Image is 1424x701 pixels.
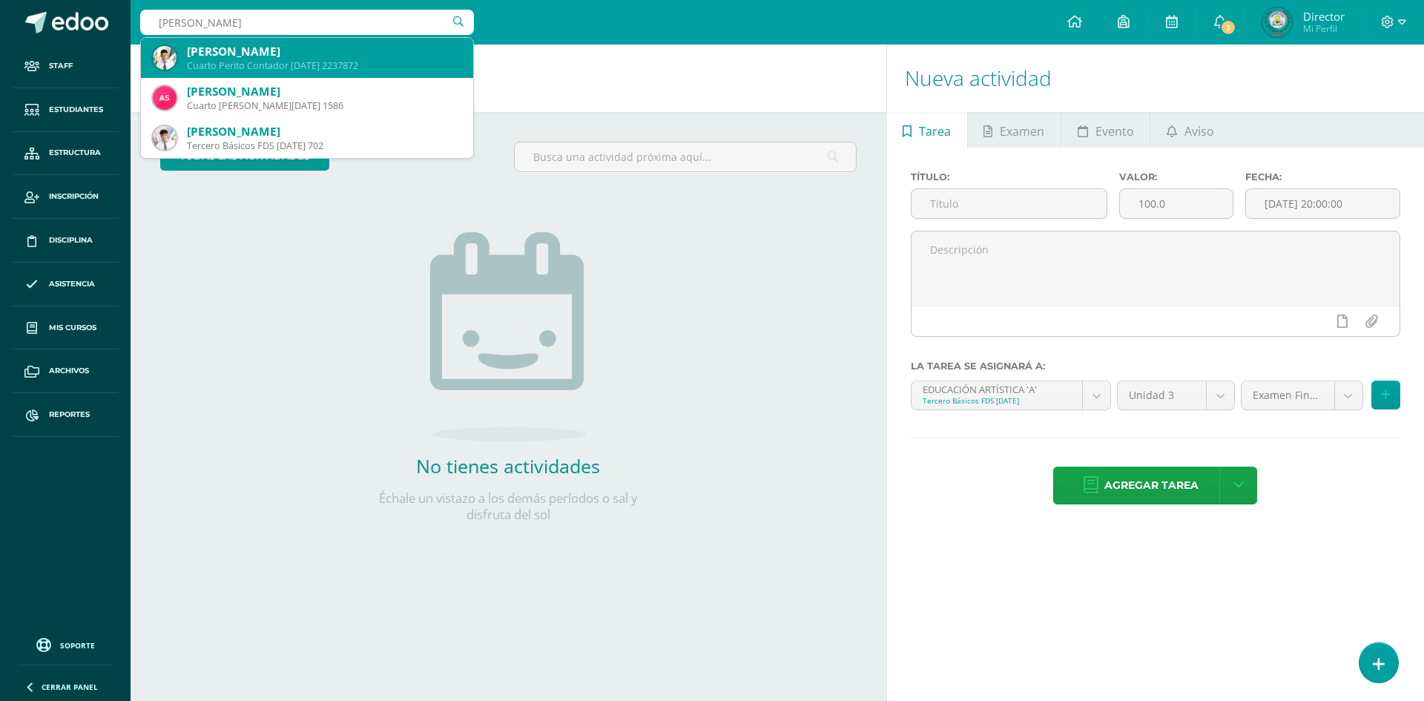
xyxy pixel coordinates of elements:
[1220,19,1236,36] span: 3
[12,175,119,219] a: Inscripción
[12,88,119,132] a: Estudiantes
[1095,113,1134,149] span: Evento
[12,45,119,88] a: Staff
[1129,381,1195,409] span: Unidad 3
[1000,113,1044,149] span: Examen
[12,263,119,306] a: Asistencia
[911,361,1400,372] label: La tarea se asignará a:
[140,10,474,35] input: Busca un usuario...
[49,147,101,159] span: Estructura
[1253,381,1323,409] span: Examen Final (30.0%)
[49,104,103,116] span: Estudiantes
[1119,171,1233,182] label: Valor:
[148,45,868,112] h1: Actividades
[1120,189,1232,218] input: Puntos máximos
[905,45,1406,112] h1: Nueva actividad
[12,132,119,176] a: Estructura
[12,306,119,350] a: Mis cursos
[42,682,98,692] span: Cerrar panel
[1184,113,1214,149] span: Aviso
[49,234,93,246] span: Disciplina
[187,59,461,72] div: Cuarto Perito Contador [DATE] 2237872
[60,640,95,651] span: Soporte
[912,381,1110,409] a: EDUCACIÓN ARTÍSTICA 'A'Tercero Básicos FDS [DATE]
[49,322,96,334] span: Mis cursos
[360,490,656,523] p: Échale un vistazo a los demás períodos o sal y disfruta del sol
[18,634,113,654] a: Soporte
[153,86,177,110] img: 3176be385109d331a522ad1e52e2dd31.png
[1118,381,1234,409] a: Unidad 3
[187,139,461,152] div: Tercero Básicos FDS [DATE] 702
[49,60,73,72] span: Staff
[887,112,967,148] a: Tarea
[1262,7,1292,37] img: 648d3fb031ec89f861c257ccece062c1.png
[1245,171,1400,182] label: Fecha:
[912,189,1107,218] input: Título
[153,46,177,70] img: ded41406ebbc06eef9ed3c997041b8dc.png
[923,381,1071,395] div: EDUCACIÓN ARTÍSTICA 'A'
[49,278,95,290] span: Asistencia
[430,232,586,441] img: no_activities.png
[49,365,89,377] span: Archivos
[12,219,119,263] a: Disciplina
[919,113,951,149] span: Tarea
[968,112,1061,148] a: Examen
[153,126,177,150] img: dd4a35d7f8a2cedef9701123c00c521d.png
[515,142,855,171] input: Busca una actividad próxima aquí...
[1246,189,1400,218] input: Fecha de entrega
[49,191,99,203] span: Inscripción
[187,44,461,59] div: [PERSON_NAME]
[187,84,461,99] div: [PERSON_NAME]
[187,99,461,112] div: Cuarto [PERSON_NAME][DATE] 1586
[12,349,119,393] a: Archivos
[1150,112,1230,148] a: Aviso
[1303,22,1345,35] span: Mi Perfil
[911,171,1108,182] label: Título:
[360,453,656,478] h2: No tienes actividades
[1303,9,1345,24] span: Director
[1242,381,1362,409] a: Examen Final (30.0%)
[12,393,119,437] a: Reportes
[1104,467,1199,504] span: Agregar tarea
[187,124,461,139] div: [PERSON_NAME]
[923,395,1071,406] div: Tercero Básicos FDS [DATE]
[49,409,90,421] span: Reportes
[1061,112,1150,148] a: Evento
